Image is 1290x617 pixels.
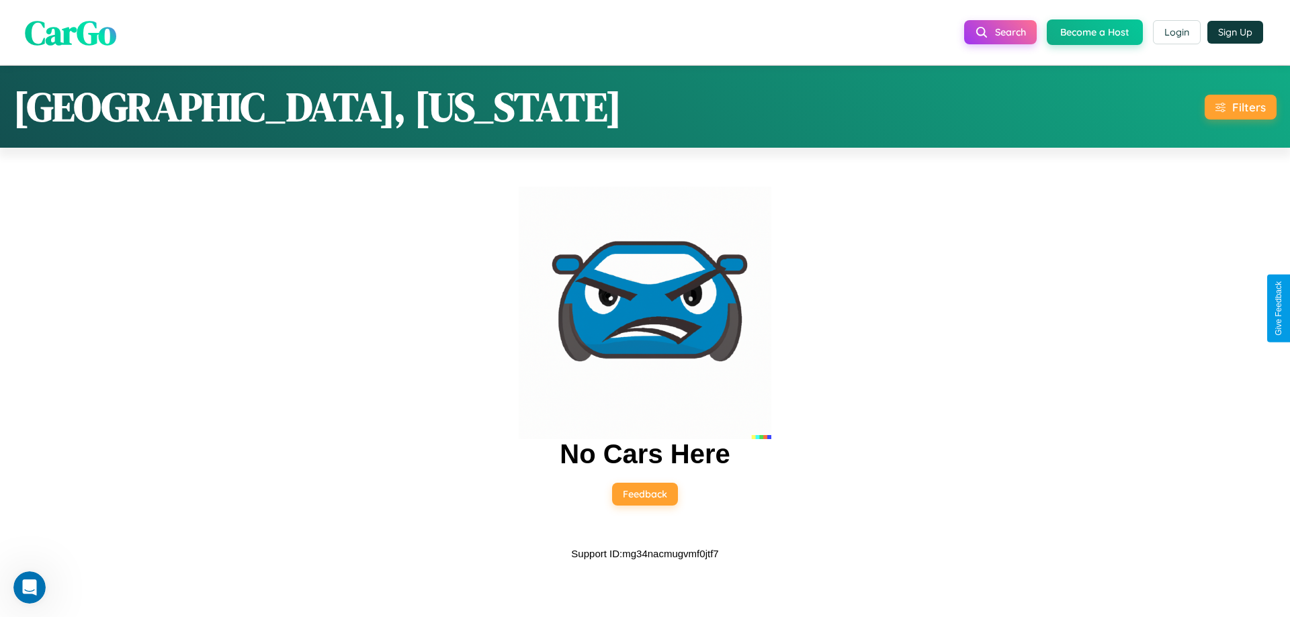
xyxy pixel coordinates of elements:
button: Login [1153,20,1201,44]
button: Feedback [612,483,678,506]
span: Search [995,26,1026,38]
button: Become a Host [1047,19,1143,45]
span: CarGo [25,9,116,55]
img: car [519,187,771,439]
button: Filters [1205,95,1277,120]
p: Support ID: mg34nacmugvmf0jtf7 [571,544,718,563]
div: Give Feedback [1274,281,1283,336]
h1: [GEOGRAPHIC_DATA], [US_STATE] [13,79,621,134]
button: Search [964,20,1037,44]
iframe: Intercom live chat [13,571,46,604]
div: Filters [1232,100,1266,114]
h2: No Cars Here [560,439,730,469]
button: Sign Up [1207,21,1263,44]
